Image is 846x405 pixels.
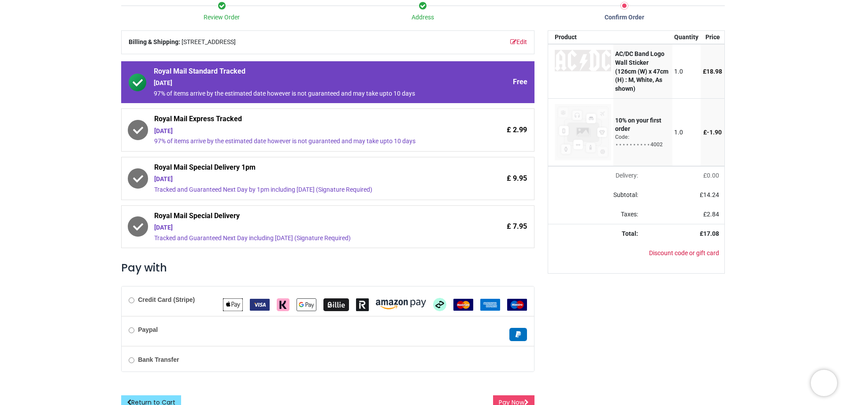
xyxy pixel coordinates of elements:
span: 17.08 [703,230,719,237]
img: MasterCard [453,299,473,311]
span: Billie [323,301,349,308]
span: Google Pay [297,301,316,308]
div: 1.0 [674,67,698,76]
iframe: Brevo live chat [811,370,837,396]
div: [DATE] [154,223,453,232]
b: Bank Transfer [138,356,179,363]
span: £ 2.99 [507,125,527,135]
th: Product [548,31,613,44]
div: 97% of items arrive by the estimated date however is not guaranteed and may take upto 10 days [154,89,453,98]
td: Delivery will be updated after choosing a new delivery method [548,166,643,186]
b: Billing & Shipping: [129,38,180,45]
img: Google Pay [297,298,316,311]
span: 2.84 [707,211,719,218]
span: Code: ⋆⋆⋆⋆⋆⋆⋆⋆⋆⋆4002 [615,134,663,148]
span: Free [513,77,527,87]
div: Tracked and Guaranteed Next Day by 1pm including [DATE] (Signature Required) [154,186,453,194]
h3: Pay with [121,260,534,275]
img: Maestro [507,299,527,311]
th: Price [701,31,724,44]
span: Revolut Pay [356,301,369,308]
div: 97% of items arrive by the estimated date however is not guaranteed and may take upto 10 days [154,137,453,146]
a: Discount code or gift card [649,249,719,256]
span: Afterpay Clearpay [433,301,446,308]
div: [DATE] [154,79,453,88]
span: Royal Mail Standard Tracked [154,67,453,79]
span: £ [703,68,722,75]
span: Klarna [277,301,289,308]
img: Paypal [509,328,527,341]
input: Credit Card (Stripe) [129,297,134,303]
span: Royal Mail Special Delivery [154,211,453,223]
div: 1.0 [674,128,698,137]
span: MasterCard [453,301,473,308]
img: VISA [250,299,270,311]
span: £ 9.95 [507,174,527,183]
span: £ [703,172,719,179]
img: Revolut Pay [356,298,369,311]
span: [STREET_ADDRESS] [182,38,236,47]
strong: 10% on your first order [615,117,661,133]
div: Confirm Order [523,13,725,22]
span: Paypal [509,331,527,338]
strong: Total: [622,230,638,237]
a: Edit [510,38,527,47]
strong: £ [700,230,719,237]
img: American Express [480,299,500,311]
span: £ [700,191,719,198]
span: Maestro [507,301,527,308]
span: -﻿1.90 [707,129,722,136]
span: Amazon Pay [376,301,426,308]
th: Quantity [672,31,701,44]
img: 9DcTSjAAAABklEQVQDAI5z9OFKjoo4AAAAAElFTkSuQmCC [555,50,611,71]
img: Billie [323,298,349,311]
b: Credit Card (Stripe) [138,296,195,303]
span: Royal Mail Special Delivery 1pm [154,163,453,175]
td: Subtotal: [548,186,643,205]
span: 18.98 [706,68,722,75]
span: £ [703,129,722,136]
b: Paypal [138,326,158,333]
span: Royal Mail Express Tracked [154,114,453,126]
span: 14.24 [703,191,719,198]
div: Address [323,13,524,22]
img: 10% on your first order [555,104,611,160]
img: Klarna [277,298,289,311]
div: Tracked and Guaranteed Next Day including [DATE] (Signature Required) [154,234,453,243]
td: Taxes: [548,205,643,224]
input: Bank Transfer [129,357,134,363]
span: VISA [250,301,270,308]
strong: AC/DC Band Logo Wall Sticker (126cm (W) x 47cm (H) : M, White, As shown) [615,50,668,92]
div: Review Order [121,13,323,22]
span: 0.00 [707,172,719,179]
div: [DATE] [154,127,453,136]
span: Apple Pay [223,301,243,308]
span: £ [703,211,719,218]
img: Afterpay Clearpay [433,298,446,311]
img: Amazon Pay [376,300,426,309]
div: [DATE] [154,175,453,184]
span: American Express [480,301,500,308]
span: £ 7.95 [507,222,527,231]
img: Apple Pay [223,298,243,311]
input: Paypal [129,327,134,333]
